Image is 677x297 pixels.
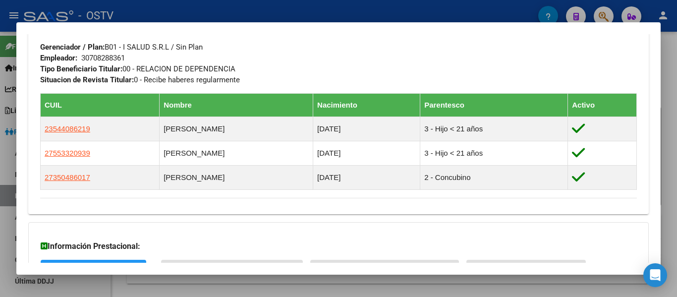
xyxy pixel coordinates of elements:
td: [PERSON_NAME] [160,117,313,141]
td: [PERSON_NAME] [160,166,313,190]
th: Parentesco [420,94,568,117]
button: Sin Certificado Discapacidad [161,260,303,278]
span: 00 - RELACION DE DEPENDENCIA [40,64,235,73]
td: [PERSON_NAME] [160,141,313,166]
span: 23544086219 [45,124,90,133]
td: 3 - Hijo < 21 años [420,117,568,141]
h3: Información Prestacional: [41,240,636,252]
span: 27553320939 [45,149,90,157]
th: Nacimiento [313,94,420,117]
span: 27350486017 [45,173,90,181]
th: CUIL [41,94,160,117]
span: B01 - I SALUD S.R.L / Sin Plan [40,43,203,52]
td: 3 - Hijo < 21 años [420,141,568,166]
button: SUR / SURGE / INTEGR. [41,260,146,278]
div: 30708288361 [81,53,125,63]
td: 2 - Concubino [420,166,568,190]
button: Prestaciones Auditadas [466,260,586,278]
span: 0 - Recibe haberes regularmente [40,75,240,84]
td: [DATE] [313,141,420,166]
strong: Gerenciador / Plan: [40,43,105,52]
button: Not. Internacion / Censo Hosp. [310,260,459,278]
td: [DATE] [313,117,420,141]
strong: Tipo Beneficiario Titular: [40,64,122,73]
div: Open Intercom Messenger [643,263,667,287]
td: [DATE] [313,166,420,190]
strong: Situacion de Revista Titular: [40,75,134,84]
th: Nombre [160,94,313,117]
th: Activo [568,94,637,117]
strong: Empleador: [40,54,77,62]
